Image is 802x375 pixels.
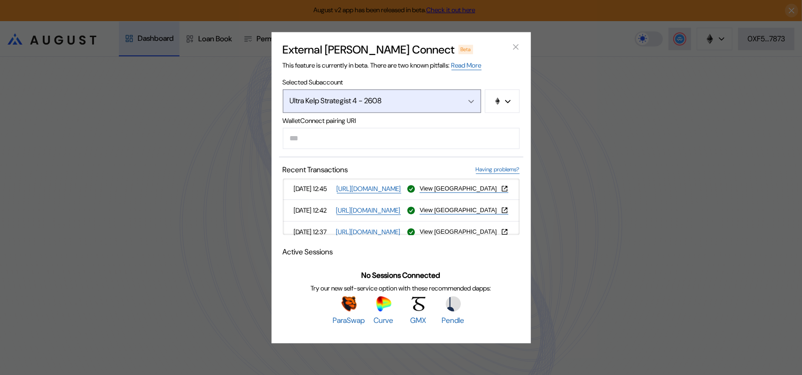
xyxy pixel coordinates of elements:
[376,297,391,312] img: Curve
[294,185,333,193] span: [DATE] 12:45
[437,297,469,326] a: PendlePendle
[374,316,394,326] span: Curve
[283,247,333,257] span: Active Sessions
[294,207,333,215] span: [DATE] 12:42
[283,61,482,69] span: This feature is currently in beta. There are two known pitfalls:
[368,297,400,326] a: CurveCurve
[446,297,461,312] img: Pendle
[508,39,523,54] button: close modal
[294,228,333,237] span: [DATE] 12:37
[420,185,508,192] button: View [GEOGRAPHIC_DATA]
[290,96,454,106] div: Ultra Kelp Strategist 4 - 2608
[403,297,435,326] a: GMXGMX
[459,45,474,54] div: Beta
[333,297,365,326] a: ParaSwapParaSwap
[337,184,401,193] a: [URL][DOMAIN_NAME]
[362,271,441,281] span: No Sessions Connected
[311,284,491,293] span: Try our new self-service option with these recommended dapps:
[494,97,501,105] img: chain logo
[442,316,465,326] span: Pendle
[283,42,455,57] h2: External [PERSON_NAME] Connect
[283,89,481,113] button: Open menu
[333,316,365,326] span: ParaSwap
[411,316,427,326] span: GMX
[411,297,426,312] img: GMX
[342,297,357,312] img: ParaSwap
[283,78,520,86] span: Selected Subaccount
[420,207,508,214] a: View [GEOGRAPHIC_DATA]
[420,228,508,236] button: View [GEOGRAPHIC_DATA]
[420,207,508,214] button: View [GEOGRAPHIC_DATA]
[452,61,482,70] a: Read More
[336,228,401,237] a: [URL][DOMAIN_NAME]
[283,116,520,125] span: WalletConnect pairing URI
[283,165,348,175] span: Recent Transactions
[485,89,520,113] button: chain logo
[336,206,401,215] a: [URL][DOMAIN_NAME]
[476,166,520,174] a: Having problems?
